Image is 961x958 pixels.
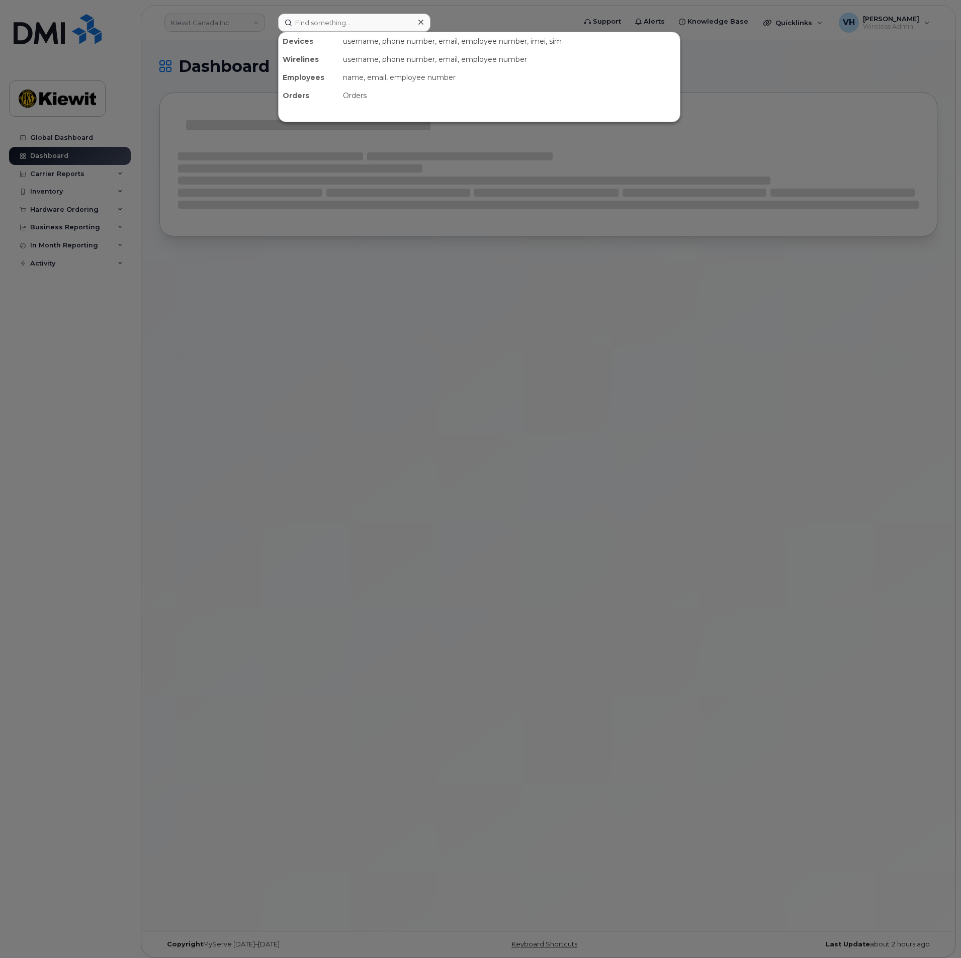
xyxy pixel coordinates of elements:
div: Orders [339,86,680,105]
div: Devices [279,32,339,50]
div: name, email, employee number [339,68,680,86]
div: Orders [279,86,339,105]
div: username, phone number, email, employee number [339,50,680,68]
iframe: Messenger Launcher [917,914,953,950]
div: Employees [279,68,339,86]
div: Wirelines [279,50,339,68]
div: username, phone number, email, employee number, imei, sim [339,32,680,50]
